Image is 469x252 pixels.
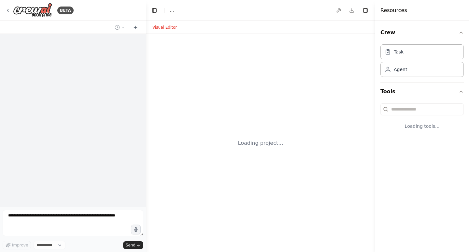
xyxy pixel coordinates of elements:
[112,23,128,31] button: Switch to previous chat
[3,241,31,249] button: Improve
[149,23,181,31] button: Visual Editor
[380,7,407,14] h4: Resources
[394,66,407,73] div: Agent
[131,225,141,234] button: Click to speak your automation idea
[361,6,370,15] button: Hide right sidebar
[126,243,135,248] span: Send
[380,118,464,135] div: Loading tools...
[170,7,174,14] span: ...
[13,3,52,18] img: Logo
[170,7,174,14] nav: breadcrumb
[380,101,464,140] div: Tools
[380,42,464,82] div: Crew
[12,243,28,248] span: Improve
[150,6,159,15] button: Hide left sidebar
[380,23,464,42] button: Crew
[123,241,143,249] button: Send
[130,23,141,31] button: Start a new chat
[380,82,464,101] button: Tools
[238,139,283,147] div: Loading project...
[57,7,74,14] div: BETA
[394,49,404,55] div: Task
